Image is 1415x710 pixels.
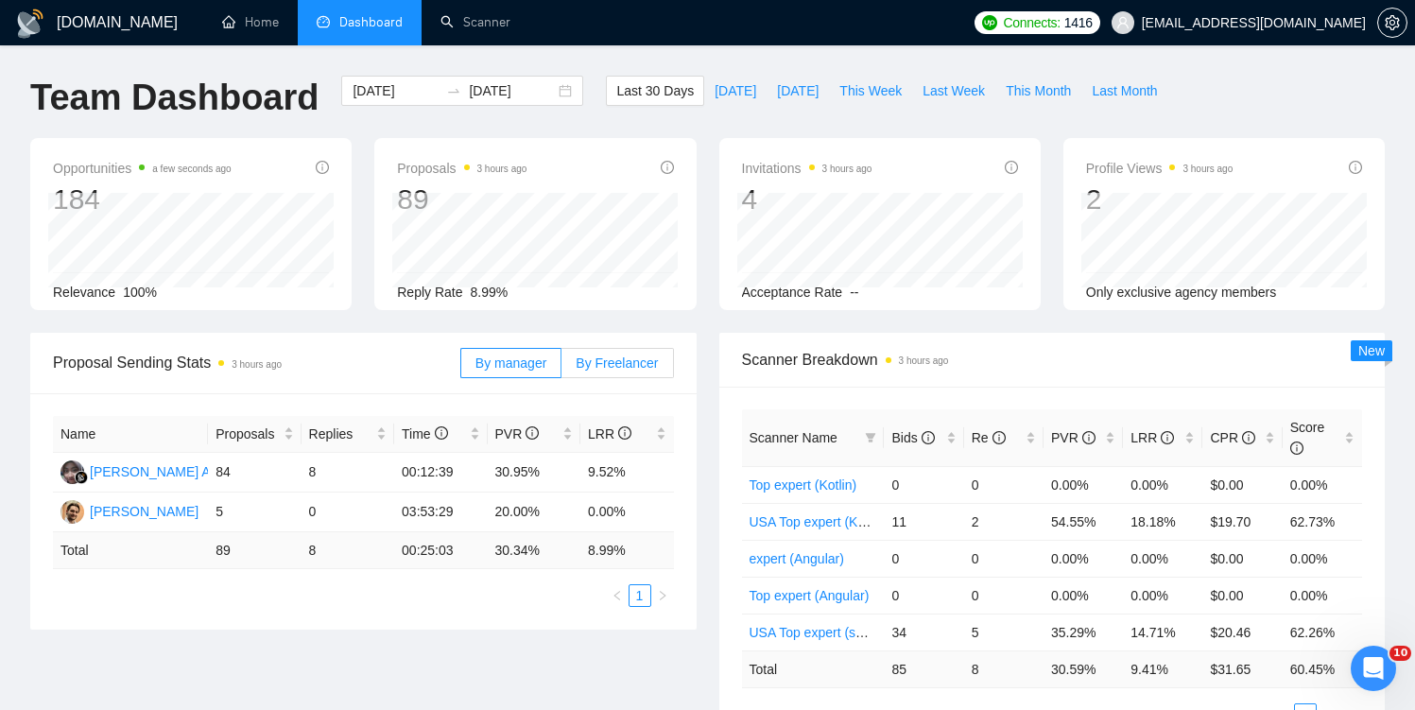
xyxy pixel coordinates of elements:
[1242,431,1255,444] span: info-circle
[651,584,674,607] li: Next Page
[829,76,912,106] button: This Week
[1358,343,1385,358] span: New
[75,471,88,484] img: gigradar-bm.png
[850,285,858,300] span: --
[1116,16,1130,29] span: user
[394,493,487,532] td: 03:53:29
[397,157,526,180] span: Proposals
[53,416,208,453] th: Name
[1123,577,1202,614] td: 0.00%
[1123,614,1202,650] td: 14.71%
[208,532,301,569] td: 89
[1064,12,1093,33] span: 1416
[232,359,282,370] time: 3 hours ago
[657,590,668,601] span: right
[899,355,949,366] time: 3 hours ago
[222,14,279,30] a: homeHome
[616,80,694,101] span: Last 30 Days
[1044,577,1123,614] td: 0.00%
[1283,540,1362,577] td: 0.00%
[822,164,872,174] time: 3 hours ago
[53,351,460,374] span: Proposal Sending Stats
[1003,12,1060,33] span: Connects:
[912,76,995,106] button: Last Week
[60,503,198,518] a: DH[PERSON_NAME]
[1006,80,1071,101] span: This Month
[1202,540,1282,577] td: $0.00
[923,80,985,101] span: Last Week
[661,161,674,174] span: info-circle
[353,80,439,101] input: Start date
[750,551,844,566] a: expert (Angular)
[580,532,674,569] td: 8.99 %
[1202,466,1282,503] td: $0.00
[1202,503,1282,540] td: $19.70
[60,463,229,478] a: NF[PERSON_NAME] Ayra
[992,431,1006,444] span: info-circle
[964,650,1044,687] td: 8
[397,285,462,300] span: Reply Rate
[1051,430,1096,445] span: PVR
[526,426,539,440] span: info-circle
[208,453,301,493] td: 84
[488,453,580,493] td: 30.95%
[402,426,447,442] span: Time
[477,164,527,174] time: 3 hours ago
[884,577,963,614] td: 0
[922,431,935,444] span: info-circle
[995,76,1081,106] button: This Month
[964,466,1044,503] td: 0
[446,83,461,98] span: to
[90,501,198,522] div: [PERSON_NAME]
[53,285,115,300] span: Relevance
[865,432,876,443] span: filter
[588,426,631,442] span: LRR
[1283,577,1362,614] td: 0.00%
[302,532,394,569] td: 8
[1202,577,1282,614] td: $0.00
[1283,503,1362,540] td: 62.73%
[1389,646,1411,661] span: 10
[394,453,487,493] td: 00:12:39
[339,14,403,30] span: Dashboard
[446,83,461,98] span: swap-right
[742,157,872,180] span: Invitations
[309,424,372,444] span: Replies
[471,285,509,300] span: 8.99%
[435,426,448,440] span: info-circle
[777,80,819,101] span: [DATE]
[884,466,963,503] td: 0
[1123,540,1202,577] td: 0.00%
[488,493,580,532] td: 20.00%
[216,424,279,444] span: Proposals
[488,532,580,569] td: 30.34 %
[1283,466,1362,503] td: 0.00%
[1044,614,1123,650] td: 35.29%
[53,182,232,217] div: 184
[90,461,229,482] div: [PERSON_NAME] Ayra
[750,588,870,603] a: Top expert (Angular)
[1123,503,1202,540] td: 18.18%
[750,477,857,493] a: Top expert (Kotlin)
[891,430,934,445] span: Bids
[1092,80,1157,101] span: Last Month
[964,503,1044,540] td: 2
[972,430,1006,445] span: Re
[629,584,651,607] li: 1
[60,500,84,524] img: DH
[884,650,963,687] td: 85
[1086,285,1277,300] span: Only exclusive agency members
[1290,442,1303,455] span: info-circle
[651,584,674,607] button: right
[1044,540,1123,577] td: 0.00%
[316,161,329,174] span: info-circle
[1082,431,1096,444] span: info-circle
[742,650,885,687] td: Total
[964,577,1044,614] td: 0
[964,540,1044,577] td: 0
[750,514,887,529] a: USA Top expert (Kotlin)
[1123,650,1202,687] td: 9.41 %
[884,614,963,650] td: 34
[1378,15,1406,30] span: setting
[152,164,231,174] time: a few seconds ago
